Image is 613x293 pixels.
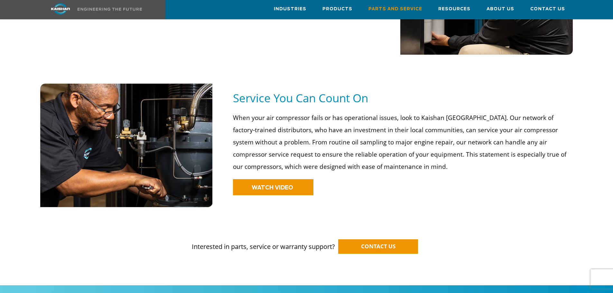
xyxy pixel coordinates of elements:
[361,243,395,250] span: CONTACT US
[252,185,293,190] span: WATCH VIDEO
[368,5,422,13] span: Parts and Service
[368,0,422,18] a: Parts and Service
[487,5,514,13] span: About Us
[78,8,142,11] img: Engineering the future
[40,230,573,252] p: Interested in parts, service or warranty support?
[438,5,470,13] span: Resources
[233,112,569,173] p: When your air compressor fails or has operational issues, look to Kaishan [GEOGRAPHIC_DATA]. Our ...
[274,5,306,13] span: Industries
[233,179,313,195] a: WATCH VIDEO
[530,0,565,18] a: Contact Us
[36,3,85,14] img: kaishan logo
[233,91,573,105] h5: Service You Can Count On
[40,84,213,207] img: service
[530,5,565,13] span: Contact Us
[487,0,514,18] a: About Us
[322,5,352,13] span: Products
[338,239,418,254] a: CONTACT US
[274,0,306,18] a: Industries
[438,0,470,18] a: Resources
[322,0,352,18] a: Products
